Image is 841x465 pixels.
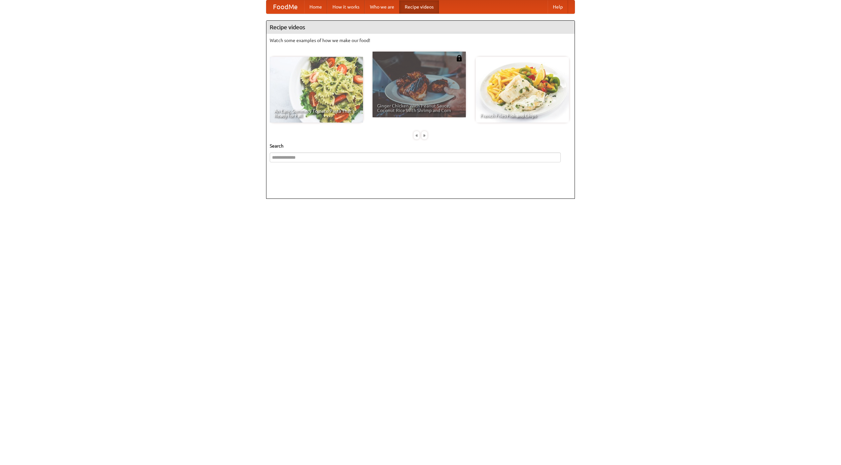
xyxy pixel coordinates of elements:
[399,0,439,13] a: Recipe videos
[266,21,575,34] h4: Recipe videos
[274,109,358,118] span: An Easy, Summery Tomato Pasta That's Ready for Fall
[270,57,363,123] a: An Easy, Summery Tomato Pasta That's Ready for Fall
[327,0,365,13] a: How it works
[414,131,420,139] div: «
[270,37,571,44] p: Watch some examples of how we make our food!
[421,131,427,139] div: »
[266,0,304,13] a: FoodMe
[365,0,399,13] a: Who we are
[456,55,463,61] img: 483408.png
[548,0,568,13] a: Help
[480,113,564,118] span: French Fries Fish and Chips
[476,57,569,123] a: French Fries Fish and Chips
[304,0,327,13] a: Home
[270,143,571,149] h5: Search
